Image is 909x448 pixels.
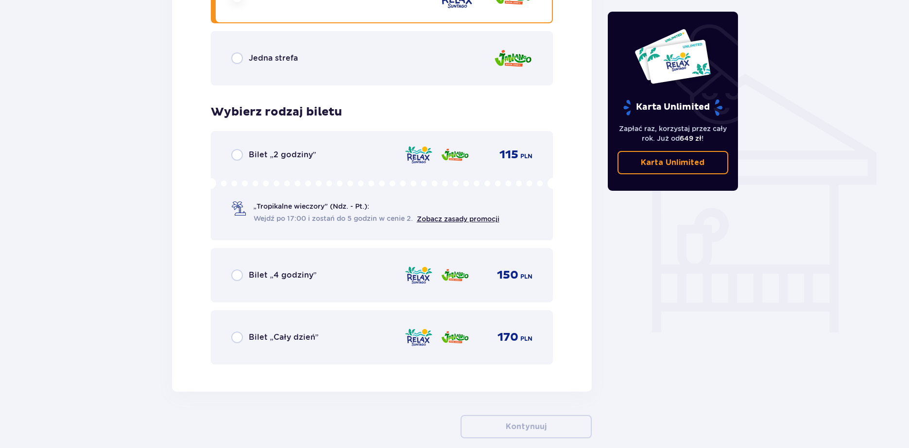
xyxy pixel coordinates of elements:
p: Kontynuuj [506,421,547,432]
img: zone logo [404,145,433,165]
p: Bilet „4 godziny” [249,270,317,281]
p: 115 [499,148,518,162]
p: Jedna strefa [249,53,298,64]
img: zone logo [441,145,469,165]
img: zone logo [441,327,469,348]
a: Karta Unlimited [617,151,728,174]
button: Kontynuuj [461,415,592,438]
p: Karta Unlimited [622,99,723,116]
p: Wybierz rodzaj biletu [211,105,342,119]
p: Karta Unlimited [641,157,704,168]
p: „Tropikalne wieczory" (Ndz. - Pt.): [254,201,369,211]
p: 170 [497,330,518,345]
img: zone logo [404,265,433,285]
img: zone logo [494,45,532,72]
p: PLN [520,272,532,281]
p: Bilet „2 godziny” [249,149,316,160]
p: Zapłać raz, korzystaj przez cały rok. Już od ! [617,124,728,143]
img: zone logo [404,327,433,348]
p: PLN [520,334,532,343]
span: Wejdź po 17:00 i zostań do 5 godzin w cenie 2. [254,214,413,223]
a: Zobacz zasady promocji [417,215,499,223]
p: PLN [520,152,532,161]
span: 649 zł [680,134,702,142]
p: Bilet „Cały dzień” [249,332,319,343]
p: 150 [497,268,518,282]
img: zone logo [441,265,469,285]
